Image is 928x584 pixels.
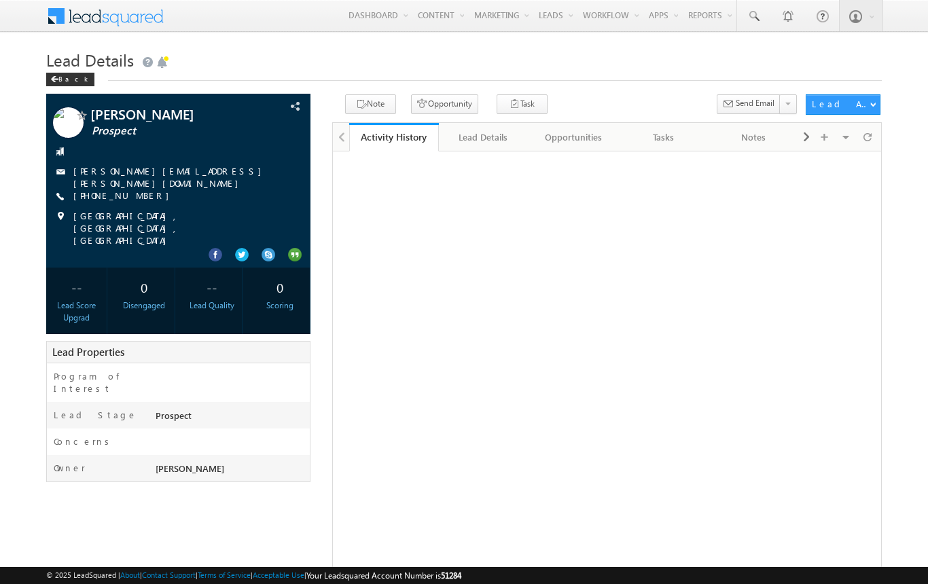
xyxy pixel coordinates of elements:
[345,94,396,114] button: Note
[53,107,84,143] img: Profile photo
[120,570,140,579] a: About
[411,94,478,114] button: Opportunity
[709,123,798,151] a: Notes
[253,570,304,579] a: Acceptable Use
[54,409,137,421] label: Lead Stage
[497,94,548,114] button: Task
[359,130,429,143] div: Activity History
[719,129,786,145] div: Notes
[156,462,224,474] span: [PERSON_NAME]
[349,123,439,151] a: Activity History
[717,94,781,114] button: Send Email
[812,98,870,110] div: Lead Actions
[50,274,103,299] div: --
[441,570,461,581] span: 51284
[73,165,268,189] a: [PERSON_NAME][EMAIL_ADDRESS][PERSON_NAME][DOMAIN_NAME]
[118,274,171,299] div: 0
[50,299,103,324] div: Lead Score Upgrad
[450,129,516,145] div: Lead Details
[540,129,607,145] div: Opportunities
[118,299,171,312] div: Disengaged
[92,124,255,138] span: Prospect
[306,570,461,581] span: Your Leadsquared Account Number is
[529,123,619,151] a: Opportunities
[152,409,310,428] div: Prospect
[46,569,461,582] span: © 2025 LeadSquared | | | | |
[54,435,114,448] label: Concerns
[253,299,306,312] div: Scoring
[90,107,253,121] span: [PERSON_NAME]
[619,123,709,151] a: Tasks
[185,299,239,312] div: Lead Quality
[253,274,306,299] div: 0
[198,570,251,579] a: Terms of Service
[73,210,286,247] span: [GEOGRAPHIC_DATA], [GEOGRAPHIC_DATA], [GEOGRAPHIC_DATA]
[46,49,134,71] span: Lead Details
[52,345,124,359] span: Lead Properties
[439,123,529,151] a: Lead Details
[806,94,880,115] button: Lead Actions
[46,73,94,86] div: Back
[185,274,239,299] div: --
[54,370,142,395] label: Program of Interest
[54,462,86,474] label: Owner
[736,97,774,109] span: Send Email
[46,72,101,84] a: Back
[630,129,696,145] div: Tasks
[73,189,176,203] span: [PHONE_NUMBER]
[142,570,196,579] a: Contact Support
